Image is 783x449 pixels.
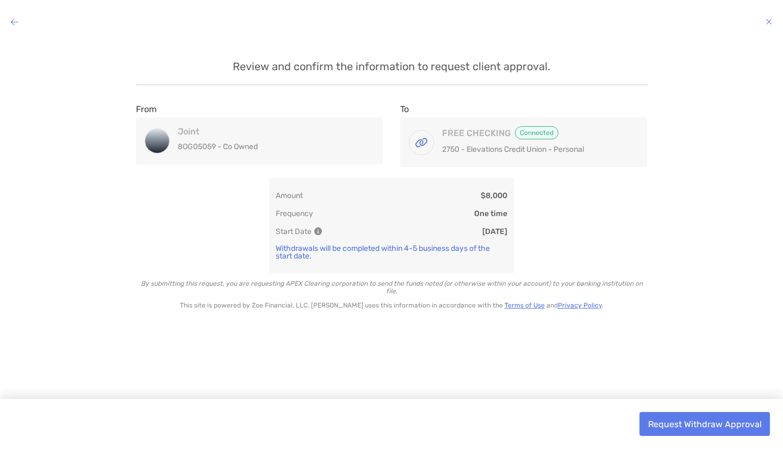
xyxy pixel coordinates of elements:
[442,143,626,156] p: 2750 - Elevations Credit Union - Personal
[639,412,770,436] button: Request Withdraw Approval
[145,129,169,153] img: Joint
[276,191,303,200] p: Amount
[558,302,602,309] a: Privacy Policy
[178,140,362,153] p: 8OG05059 - Co Owned
[276,245,507,260] p: Withdrawals will be completed within 4-5 business days of the start date.
[136,280,647,295] p: By submitting this request, you are requesting APEX Clearing corporation to send the funds noted ...
[276,227,321,236] p: Start Date
[409,131,433,155] img: FREE CHECKING
[442,126,626,139] h4: FREE CHECKING
[136,104,157,114] label: From
[178,126,362,137] h4: Joint
[276,209,313,218] p: Frequency
[136,302,647,309] p: This site is powered by Zoe Financial, LLC. [PERSON_NAME] uses this information in accordance wit...
[515,126,558,139] span: Connected
[400,104,409,114] label: To
[505,302,545,309] a: Terms of Use
[481,191,507,200] p: $8,000
[482,227,507,236] p: [DATE]
[474,209,507,218] p: One time
[136,60,647,73] p: Review and confirm the information to request client approval.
